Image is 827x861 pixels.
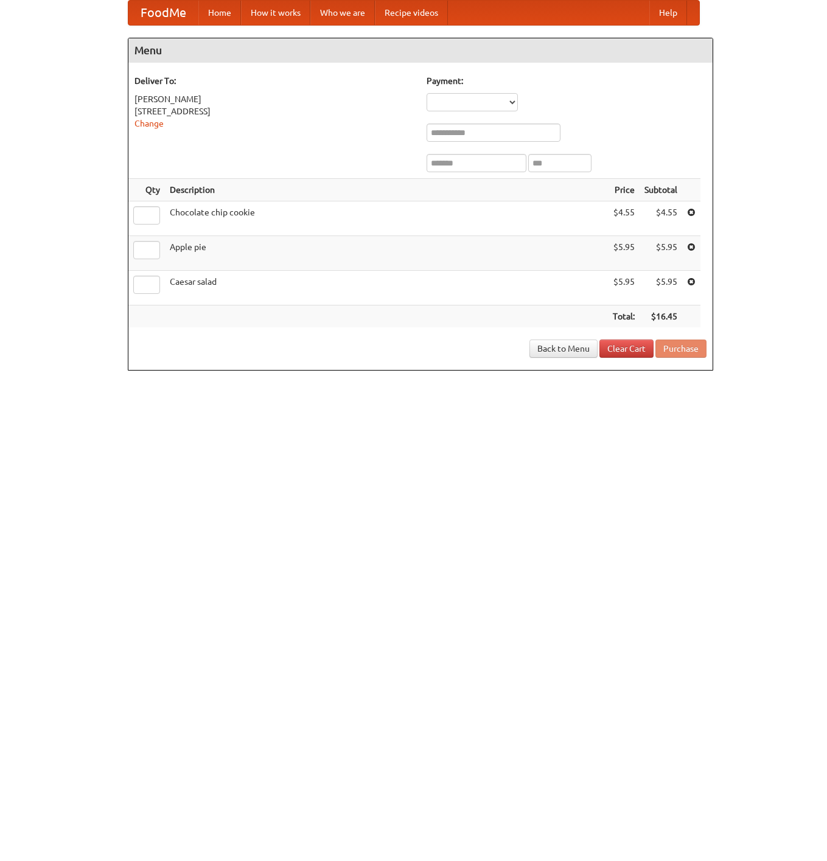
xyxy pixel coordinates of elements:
[165,236,608,271] td: Apple pie
[640,179,682,201] th: Subtotal
[599,340,654,358] a: Clear Cart
[134,93,414,105] div: [PERSON_NAME]
[608,201,640,236] td: $4.55
[134,105,414,117] div: [STREET_ADDRESS]
[198,1,241,25] a: Home
[529,340,598,358] a: Back to Menu
[128,38,713,63] h4: Menu
[640,201,682,236] td: $4.55
[608,305,640,328] th: Total:
[310,1,375,25] a: Who we are
[655,340,707,358] button: Purchase
[375,1,448,25] a: Recipe videos
[608,271,640,305] td: $5.95
[128,179,165,201] th: Qty
[640,305,682,328] th: $16.45
[134,119,164,128] a: Change
[608,236,640,271] td: $5.95
[427,75,707,87] h5: Payment:
[134,75,414,87] h5: Deliver To:
[640,236,682,271] td: $5.95
[649,1,687,25] a: Help
[165,201,608,236] td: Chocolate chip cookie
[608,179,640,201] th: Price
[128,1,198,25] a: FoodMe
[165,179,608,201] th: Description
[640,271,682,305] td: $5.95
[241,1,310,25] a: How it works
[165,271,608,305] td: Caesar salad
